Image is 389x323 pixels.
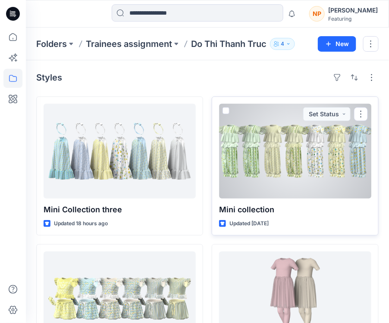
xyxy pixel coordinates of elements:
p: Updated 18 hours ago [54,219,108,228]
p: 4 [281,39,284,49]
a: Folders [36,38,67,50]
p: Mini collection [219,204,371,216]
p: Do Thi Thanh Truc [191,38,267,50]
p: Mini Collection three [44,204,196,216]
a: Mini collection [219,104,371,199]
div: NP [309,6,325,22]
div: Featuring [328,16,378,22]
button: New [318,36,356,52]
p: Updated [DATE] [229,219,269,228]
div: [PERSON_NAME] [328,5,378,16]
a: Trainees assignment [86,38,172,50]
h4: Styles [36,72,62,83]
button: 4 [270,38,295,50]
a: Mini Collection three [44,104,196,199]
